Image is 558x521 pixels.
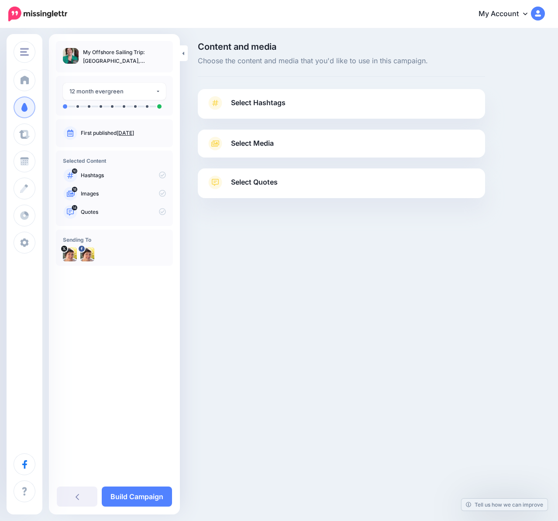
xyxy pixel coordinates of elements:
[72,205,78,210] span: 14
[63,158,166,164] h4: Selected Content
[63,48,79,64] img: b79d0538037d32736e61ab879534826b_thumb.jpg
[470,3,545,25] a: My Account
[69,86,155,96] div: 12 month evergreen
[63,83,166,100] button: 12 month evergreen
[81,171,166,179] p: Hashtags
[81,208,166,216] p: Quotes
[83,48,166,65] p: My Offshore Sailing Trip: [GEOGRAPHIC_DATA], [US_STATE] to [GEOGRAPHIC_DATA], [US_STATE] [DATE] -...
[80,247,94,261] img: 12075030_1706275102925828_1116441105650536117_n-bsa19605.jpg
[8,7,67,21] img: Missinglettr
[63,237,166,243] h4: Sending To
[63,247,77,261] img: fquA77zn-780.jpg
[231,137,274,149] span: Select Media
[117,130,134,136] a: [DATE]
[198,55,485,67] span: Choose the content and media that you'd like to use in this campaign.
[207,137,476,151] a: Select Media
[231,97,286,109] span: Select Hashtags
[72,168,77,174] span: 10
[81,129,166,137] p: First published
[231,176,278,188] span: Select Quotes
[72,187,77,192] span: 18
[462,499,548,511] a: Tell us how we can improve
[81,190,166,198] p: Images
[20,48,29,56] img: menu.png
[207,96,476,119] a: Select Hashtags
[207,175,476,198] a: Select Quotes
[198,42,485,51] span: Content and media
